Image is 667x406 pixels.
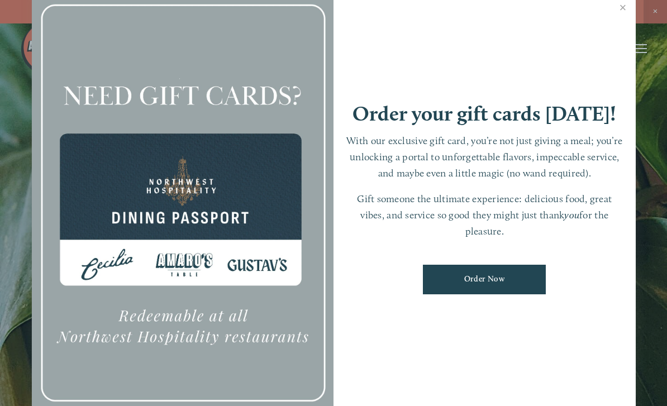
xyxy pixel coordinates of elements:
a: Order Now [423,265,546,294]
h1: Order your gift cards [DATE]! [352,103,616,124]
p: Gift someone the ultimate experience: delicious food, great vibes, and service so good they might... [345,191,625,239]
em: you [564,209,579,221]
p: With our exclusive gift card, you’re not just giving a meal; you’re unlocking a portal to unforge... [345,133,625,181]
